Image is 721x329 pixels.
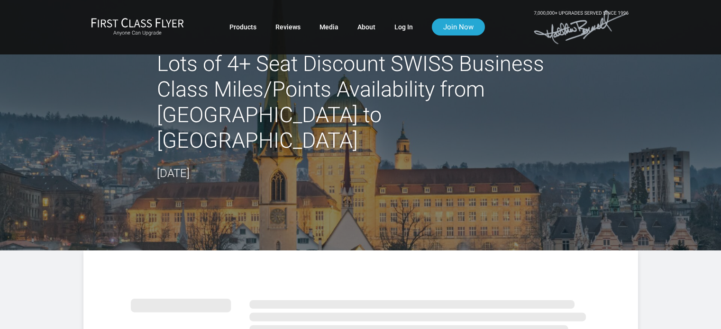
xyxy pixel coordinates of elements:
[91,18,184,27] img: First Class Flyer
[157,167,190,180] time: [DATE]
[157,51,565,153] h2: Lots of 4+ Seat Discount SWISS Business Class Miles/Points Availability from [GEOGRAPHIC_DATA] to...
[319,18,338,36] a: Media
[229,18,256,36] a: Products
[357,18,375,36] a: About
[91,18,184,36] a: First Class FlyerAnyone Can Upgrade
[432,18,485,36] a: Join Now
[275,18,301,36] a: Reviews
[394,18,413,36] a: Log In
[91,30,184,36] small: Anyone Can Upgrade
